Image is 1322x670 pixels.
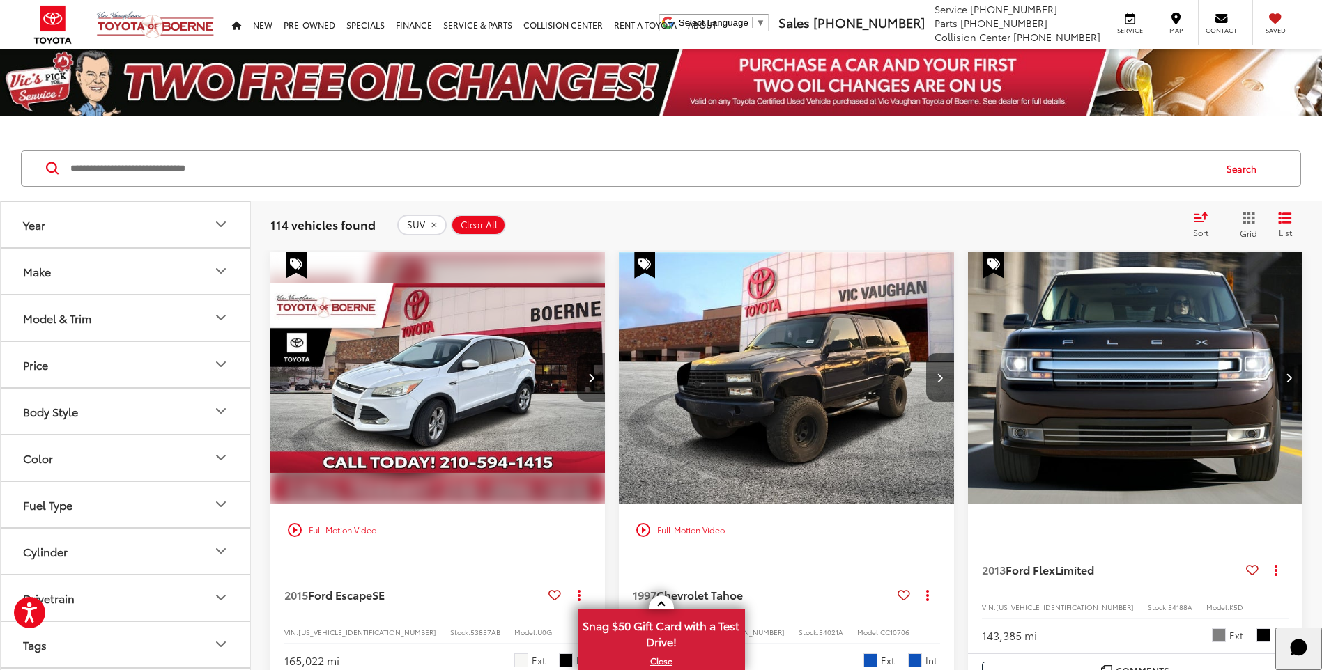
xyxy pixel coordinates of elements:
[270,252,606,504] div: 2015 Ford Escape SE 0
[23,358,48,371] div: Price
[996,602,1134,612] span: [US_VEHICLE_IDENTIFICATION_NUMBER]
[633,586,656,602] span: 1997
[982,561,1006,577] span: 2013
[813,13,925,31] span: [PHONE_NUMBER]
[69,152,1213,185] input: Search by Make, Model, or Keyword
[799,627,819,637] span: Stock:
[752,17,753,28] span: ​
[284,586,308,602] span: 2015
[1264,557,1289,582] button: Actions
[1224,211,1268,239] button: Grid View
[1260,26,1291,35] span: Saved
[1256,628,1270,642] span: Black
[23,311,91,325] div: Model & Trim
[1193,226,1208,238] span: Sort
[537,627,552,637] span: U0G
[679,17,748,28] span: Select Language
[407,219,425,231] span: SUV
[982,562,1240,577] a: 2013Ford FlexLimited
[618,252,955,504] img: 1997 Chevrolet Tahoe
[286,252,307,279] span: Special
[967,252,1304,504] a: 2013 Ford Flex Limited2013 Ford Flex Limited2013 Ford Flex Limited2013 Ford Flex Limited
[935,2,967,16] span: Service
[1281,630,1317,666] svg: Start Chat
[982,628,1037,644] div: 143,385 mi
[908,653,922,667] span: Blue
[308,586,372,602] span: Ford Escape
[1275,564,1277,575] span: dropdown dots
[213,263,229,279] div: Make
[1,622,252,667] button: TagsTags
[756,17,765,28] span: ▼
[1,575,252,621] button: DrivetrainDrivetrain
[567,582,591,607] button: Actions
[461,219,498,231] span: Clear All
[213,449,229,466] div: Color
[213,216,229,233] div: Year
[1114,26,1146,35] span: Service
[634,252,655,279] span: Special
[372,586,385,602] span: SE
[1186,211,1224,239] button: Select sort value
[1,389,252,434] button: Body StyleBody Style
[450,627,470,637] span: Stock:
[579,611,744,653] span: Snag $50 Gift Card with a Test Drive!
[1206,26,1237,35] span: Contact
[1168,602,1192,612] span: 54188A
[559,653,573,667] span: Black
[880,627,909,637] span: CC10706
[213,543,229,559] div: Cylinder
[96,10,215,39] img: Vic Vaughan Toyota of Boerne
[1229,629,1246,642] span: Ext.
[213,589,229,606] div: Drivetrain
[1240,227,1257,239] span: Grid
[576,654,591,667] span: Int.
[618,252,955,504] div: 1997 Chevrolet Tahoe Base 0
[298,627,436,637] span: [US_VEHICLE_IDENTIFICATION_NUMBER]
[284,627,298,637] span: VIN:
[982,602,996,612] span: VIN:
[1,295,252,341] button: Model & TrimModel & Trim
[1,202,252,247] button: YearYear
[1,482,252,527] button: Fuel TypeFuel Type
[578,589,581,600] span: dropdown dots
[926,589,929,600] span: dropdown dots
[397,215,447,235] button: remove SUV
[451,215,506,235] button: Clear All
[23,545,68,558] div: Cylinder
[23,638,47,651] div: Tags
[213,636,229,653] div: Tags
[967,252,1304,504] div: 2013 Ford Flex Limited 0
[1055,561,1094,577] span: Limited
[270,216,376,233] span: 114 vehicles found
[935,30,1010,44] span: Collision Center
[1213,151,1277,186] button: Search
[270,252,606,504] img: 2015 Ford Escape SE
[284,587,543,602] a: 2015Ford EscapeSE
[1006,561,1055,577] span: Ford Flex
[23,218,45,231] div: Year
[1275,353,1302,402] button: Next image
[514,627,537,637] span: Model:
[1274,629,1289,642] span: Int.
[819,627,843,637] span: 54021A
[213,496,229,513] div: Fuel Type
[778,13,810,31] span: Sales
[23,498,72,511] div: Fuel Type
[970,2,1057,16] span: [PHONE_NUMBER]
[1148,602,1168,612] span: Stock:
[1,529,252,574] button: CylinderCylinder
[1160,26,1191,35] span: Map
[23,451,53,465] div: Color
[213,356,229,373] div: Price
[213,309,229,326] div: Model & Trim
[633,587,891,602] a: 1997Chevrolet Tahoe
[935,16,958,30] span: Parts
[577,353,605,402] button: Next image
[656,586,743,602] span: Chevrolet Tahoe
[967,252,1304,505] img: 2013 Ford Flex Limited
[213,403,229,419] div: Body Style
[1013,30,1100,44] span: [PHONE_NUMBER]
[1212,628,1226,642] span: Mineral Gray Metallic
